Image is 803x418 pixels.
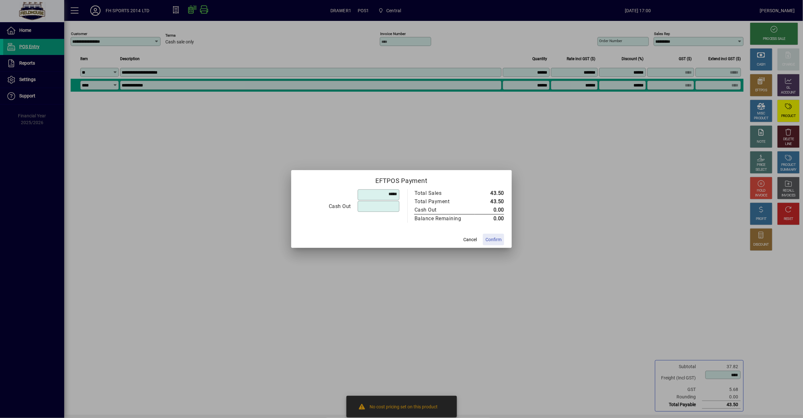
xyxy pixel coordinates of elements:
[485,236,502,243] span: Confirm
[463,236,477,243] span: Cancel
[483,234,504,245] button: Confirm
[475,197,504,206] td: 43.50
[414,189,475,197] td: Total Sales
[475,189,504,197] td: 43.50
[460,234,480,245] button: Cancel
[299,203,351,210] div: Cash Out
[415,215,468,223] div: Balance Remaining
[475,206,504,214] td: 0.00
[291,170,512,189] h2: EFTPOS Payment
[415,206,468,214] div: Cash Out
[414,197,475,206] td: Total Payment
[475,214,504,223] td: 0.00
